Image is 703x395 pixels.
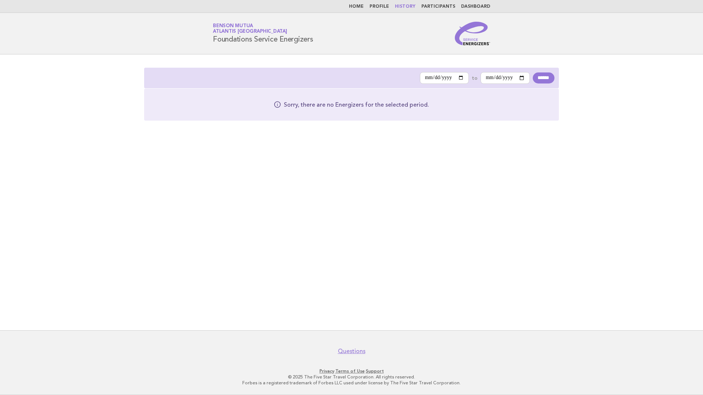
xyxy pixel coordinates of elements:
a: Benson MutuaAtlantis [GEOGRAPHIC_DATA] [213,24,287,34]
a: Terms of Use [335,369,365,374]
a: Dashboard [461,4,490,9]
p: Sorry, there are no Energizers for the selected period. [284,100,429,109]
a: Home [349,4,364,9]
img: Service Energizers [455,22,490,45]
a: Participants [421,4,455,9]
p: Forbes is a registered trademark of Forbes LLC used under license by The Five Star Travel Corpora... [126,380,577,386]
a: Questions [338,348,365,355]
label: to [472,75,478,81]
p: · · [126,368,577,374]
a: Privacy [320,369,334,374]
a: Profile [370,4,389,9]
h1: Foundations Service Energizers [213,24,313,43]
a: Support [366,369,384,374]
a: History [395,4,415,9]
p: © 2025 The Five Star Travel Corporation. All rights reserved. [126,374,577,380]
span: Atlantis [GEOGRAPHIC_DATA] [213,29,287,34]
